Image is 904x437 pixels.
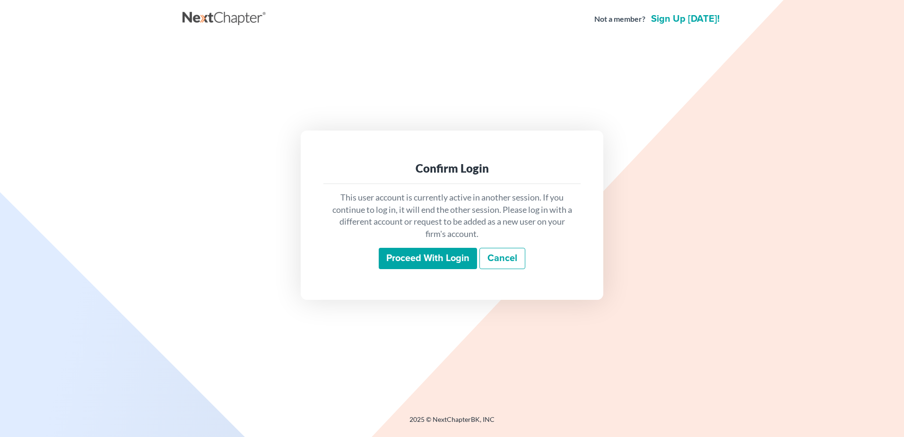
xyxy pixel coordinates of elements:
[379,248,477,270] input: Proceed with login
[594,14,645,25] strong: Not a member?
[183,415,721,432] div: 2025 © NextChapterBK, INC
[649,14,721,24] a: Sign up [DATE]!
[331,161,573,176] div: Confirm Login
[331,192,573,240] p: This user account is currently active in another session. If you continue to log in, it will end ...
[479,248,525,270] a: Cancel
